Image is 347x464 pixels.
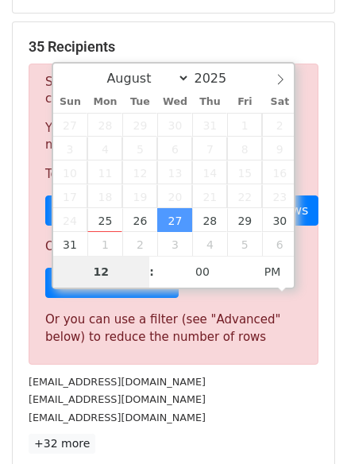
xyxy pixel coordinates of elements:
[262,208,297,232] span: August 30, 2025
[157,113,192,137] span: July 30, 2025
[262,113,297,137] span: August 2, 2025
[122,184,157,208] span: August 19, 2025
[157,160,192,184] span: August 13, 2025
[157,184,192,208] span: August 20, 2025
[29,38,318,56] h5: 35 Recipients
[192,184,227,208] span: August 21, 2025
[53,113,88,137] span: July 27, 2025
[53,208,88,232] span: August 24, 2025
[227,208,262,232] span: August 29, 2025
[157,232,192,256] span: September 3, 2025
[149,256,154,288] span: :
[53,97,88,107] span: Sun
[122,160,157,184] span: August 12, 2025
[262,97,297,107] span: Sat
[157,208,192,232] span: August 27, 2025
[192,113,227,137] span: July 31, 2025
[87,137,122,160] span: August 4, 2025
[268,388,347,464] iframe: Chat Widget
[192,97,227,107] span: Thu
[227,232,262,256] span: September 5, 2025
[190,71,247,86] input: Year
[122,137,157,160] span: August 5, 2025
[262,137,297,160] span: August 9, 2025
[262,160,297,184] span: August 16, 2025
[87,184,122,208] span: August 18, 2025
[53,256,150,288] input: Hour
[227,97,262,107] span: Fri
[87,97,122,107] span: Mon
[53,160,88,184] span: August 10, 2025
[154,256,251,288] input: Minute
[45,238,302,255] p: Or
[45,166,302,183] p: To send these emails, you can either:
[227,184,262,208] span: August 22, 2025
[29,393,206,405] small: [EMAIL_ADDRESS][DOMAIN_NAME]
[45,195,318,226] a: Choose a Google Sheet with fewer rows
[87,232,122,256] span: September 1, 2025
[87,113,122,137] span: July 28, 2025
[53,137,88,160] span: August 3, 2025
[122,113,157,137] span: July 29, 2025
[45,311,302,346] div: Or you can use a filter (see "Advanced" below) to reduce the number of rows
[227,113,262,137] span: August 1, 2025
[29,434,95,454] a: +32 more
[262,184,297,208] span: August 23, 2025
[45,120,302,153] p: Your current plan supports a daily maximum of .
[87,208,122,232] span: August 25, 2025
[192,137,227,160] span: August 7, 2025
[45,74,302,107] p: Sorry, you don't have enough daily email credits to send these emails.
[122,232,157,256] span: September 2, 2025
[45,268,179,298] a: Sign up for a plan
[227,137,262,160] span: August 8, 2025
[192,208,227,232] span: August 28, 2025
[157,137,192,160] span: August 6, 2025
[122,208,157,232] span: August 26, 2025
[53,232,88,256] span: August 31, 2025
[122,97,157,107] span: Tue
[251,256,295,288] span: Click to toggle
[53,184,88,208] span: August 17, 2025
[157,97,192,107] span: Wed
[29,412,206,423] small: [EMAIL_ADDRESS][DOMAIN_NAME]
[262,232,297,256] span: September 6, 2025
[227,160,262,184] span: August 15, 2025
[87,160,122,184] span: August 11, 2025
[192,160,227,184] span: August 14, 2025
[192,232,227,256] span: September 4, 2025
[29,376,206,388] small: [EMAIL_ADDRESS][DOMAIN_NAME]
